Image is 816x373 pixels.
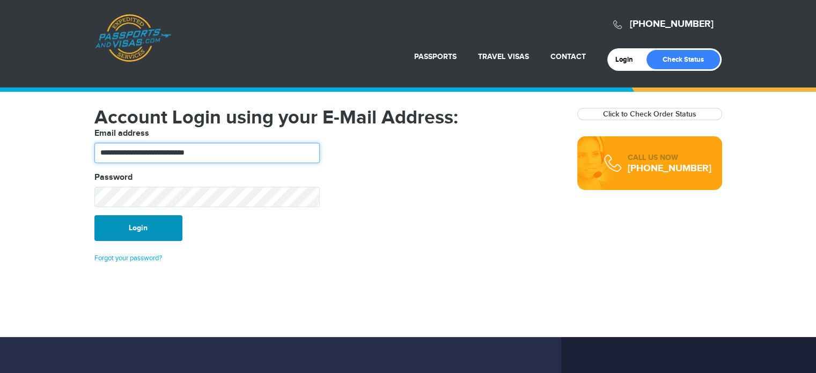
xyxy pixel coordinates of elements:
a: Login [615,55,641,64]
label: Password [94,171,133,184]
h1: Account Login using your E-Mail Address: [94,108,561,127]
a: Passports & [DOMAIN_NAME] [95,14,171,62]
a: Forgot your password? [94,254,162,262]
label: Email address [94,127,149,140]
a: Check Status [646,50,720,69]
a: Travel Visas [478,52,529,61]
button: Login [94,215,182,241]
div: [PHONE_NUMBER] [628,163,711,174]
a: Contact [550,52,586,61]
a: Passports [414,52,457,61]
a: [PHONE_NUMBER] [630,18,714,30]
div: CALL US NOW [628,152,711,163]
a: Click to Check Order Status [603,109,696,119]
